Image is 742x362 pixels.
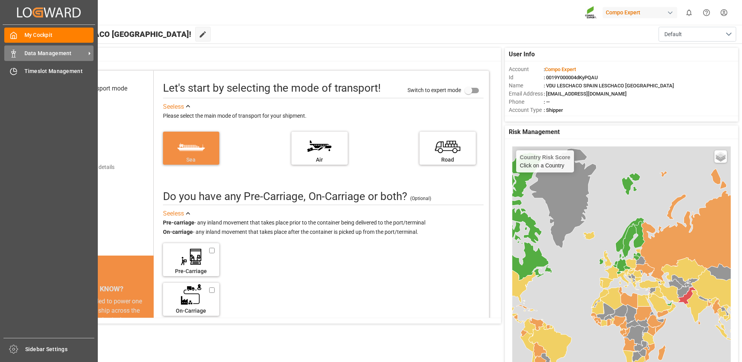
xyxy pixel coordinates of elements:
span: Data Management [24,49,86,57]
div: See less [163,209,184,218]
a: Timeslot Management [4,64,94,79]
button: Compo Expert [603,5,680,20]
strong: On-carriage [163,229,193,235]
span: Account [509,65,544,73]
div: Air [295,156,344,164]
div: Click on a Country [520,154,570,169]
img: Screenshot%202023-09-29%20at%2010.02.21.png_1712312052.png [585,6,597,19]
div: Compo Expert [603,7,677,18]
div: See less [163,102,184,111]
h4: Country Risk Score [520,154,570,160]
span: Name [509,82,544,90]
span: Hello VDU LESCHACO [GEOGRAPHIC_DATA]! [32,27,191,42]
button: show 0 new notifications [680,4,698,21]
strong: Pre-carriage [163,219,194,226]
input: On-Carriage [209,287,215,294]
input: Pre-Carriage [209,247,215,254]
span: Phone [509,98,544,106]
span: : — [544,99,550,105]
div: Please select the main mode of transport for your shipment. [163,111,484,121]
div: - any inland movement that takes place prior to the container being delivered to the port/termina... [163,218,484,237]
span: Id [509,73,544,82]
span: Email Address [509,90,544,98]
button: Help Center [698,4,715,21]
span: Timeslot Management [24,67,94,75]
a: Layers [714,150,727,163]
div: Add shipping details [66,163,114,171]
span: Compo Expert [545,66,576,72]
div: (Optional) [410,195,431,202]
div: Sea [167,156,215,164]
span: My Cockpit [24,31,94,39]
div: Road [423,156,472,164]
button: next slide / item [143,297,154,362]
div: On-Carriage [167,307,215,315]
span: Switch to expert mode [407,87,461,93]
span: User Info [509,50,535,59]
span: Sidebar Settings [25,345,95,353]
span: : 0019Y000004dKyPQAU [544,75,598,80]
span: Risk Management [509,127,560,137]
a: My Cockpit [4,28,94,43]
span: : VDU LESCHACO SPAIN LESCHACO [GEOGRAPHIC_DATA] [544,83,674,89]
div: Let's start by selecting the mode of transport! [163,80,381,96]
button: open menu [659,27,736,42]
span: : [EMAIL_ADDRESS][DOMAIN_NAME] [544,91,627,97]
span: Account Type [509,106,544,114]
span: : [544,66,576,72]
div: Do you have any Pre-Carriage, On-Carriage or both? (optional) [163,188,407,205]
div: Pre-Carriage [167,267,215,275]
span: Default [664,30,682,38]
span: : Shipper [544,107,563,113]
